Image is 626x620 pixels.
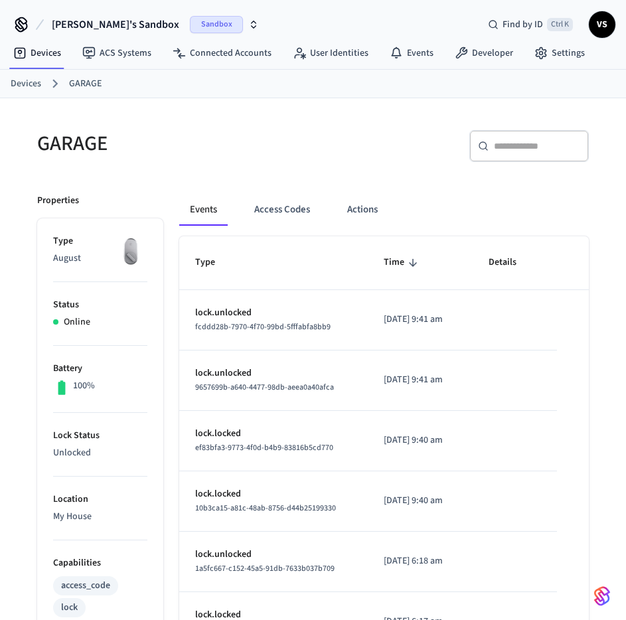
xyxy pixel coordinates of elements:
div: ant example [179,194,589,226]
span: Type [195,252,232,273]
p: Properties [37,194,79,208]
span: 1a5fc667-c152-45a5-91db-7633b037b709 [195,563,335,574]
p: [DATE] 9:40 am [384,433,457,447]
p: Type [53,234,147,248]
div: access_code [61,579,110,593]
p: Online [64,315,90,329]
p: August [53,252,147,266]
p: lock.unlocked [195,306,352,320]
p: [DATE] 9:41 am [384,313,457,327]
a: ACS Systems [72,41,162,65]
a: GARAGE [69,77,102,91]
p: Capabilities [53,556,147,570]
button: Actions [337,194,388,226]
p: My House [53,510,147,524]
span: ef83bfa3-9773-4f0d-b4b9-83816b5cd770 [195,442,333,453]
span: Sandbox [190,16,243,33]
div: Find by IDCtrl K [477,13,584,37]
p: Status [53,298,147,312]
span: 10b3ca15-a81c-48ab-8756-d44b25199330 [195,503,336,514]
a: Devices [3,41,72,65]
a: Connected Accounts [162,41,282,65]
div: lock [61,601,78,615]
button: Events [179,194,228,226]
img: SeamLogoGradient.69752ec5.svg [594,585,610,607]
button: VS [589,11,615,38]
span: Time [384,252,422,273]
span: fcddd28b-7970-4f70-99bd-5fffabfa8bb9 [195,321,331,333]
p: Unlocked [53,446,147,460]
p: lock.locked [195,487,352,501]
span: Details [489,252,534,273]
p: [DATE] 9:41 am [384,373,457,387]
p: Location [53,493,147,506]
p: lock.unlocked [195,548,352,562]
a: User Identities [282,41,379,65]
span: 9657699b-a640-4477-98db-aeea0a40afca [195,382,334,393]
span: Ctrl K [547,18,573,31]
p: lock.unlocked [195,366,352,380]
span: Find by ID [503,18,543,31]
p: Battery [53,362,147,376]
p: [DATE] 9:40 am [384,494,457,508]
a: Devices [11,77,41,91]
img: August Wifi Smart Lock 3rd Gen, Silver, Front [114,234,147,268]
a: Developer [444,41,524,65]
a: Settings [524,41,595,65]
span: VS [590,13,614,37]
h5: GARAGE [37,130,305,157]
p: 100% [73,379,95,393]
p: [DATE] 6:18 am [384,554,457,568]
a: Events [379,41,444,65]
p: Lock Status [53,429,147,443]
p: lock.locked [195,427,352,441]
span: [PERSON_NAME]'s Sandbox [52,17,179,33]
button: Access Codes [244,194,321,226]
